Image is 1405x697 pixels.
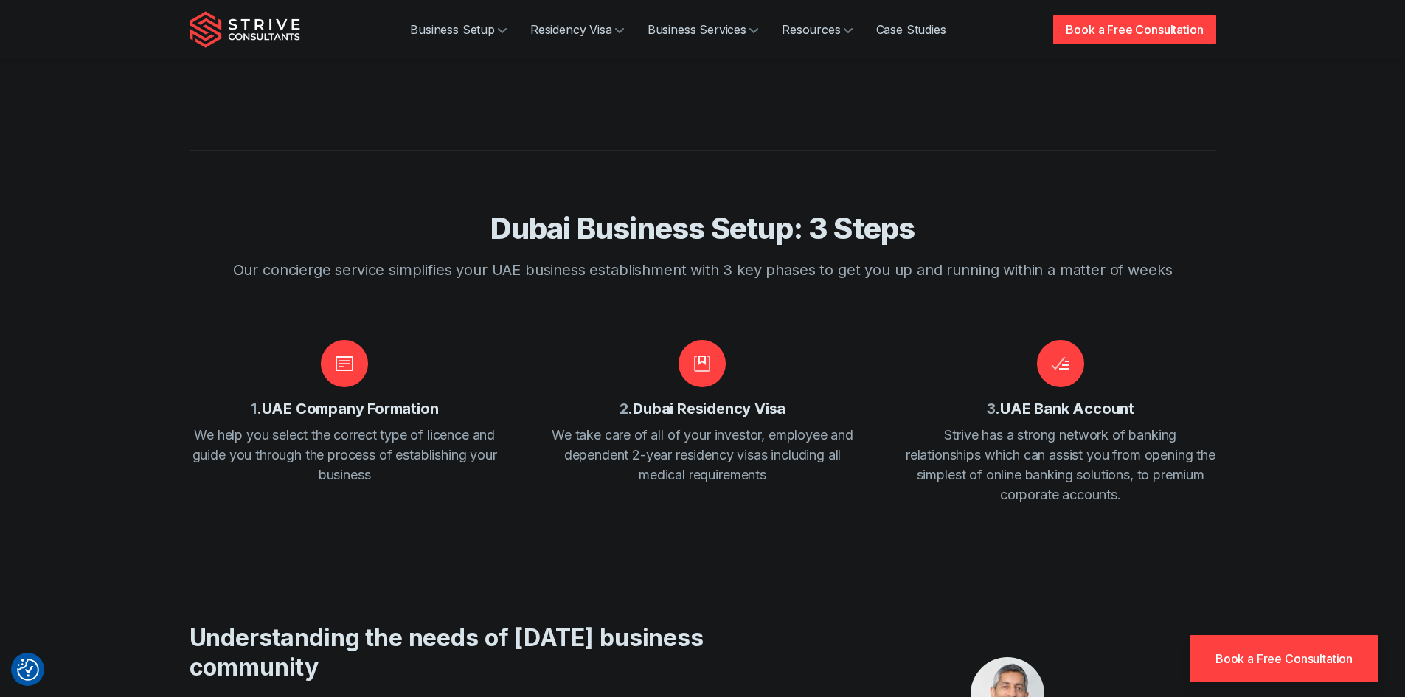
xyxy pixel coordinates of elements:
span: 3 [987,400,996,417]
a: Business Setup [398,15,518,44]
h2: Dubai Business Setup: 3 Steps [231,210,1175,247]
a: Book a Free Consultation [1053,15,1215,44]
h3: . UAE Company Formation [251,399,438,420]
p: We take care of all of your investor, employee and dependent 2-year residency visas including all... [547,425,858,485]
h2: Understanding the needs of [DATE] business community [190,623,734,682]
img: Revisit consent button [17,659,39,681]
p: Our concierge service simplifies your UAE business establishment with 3 key phases to get you up ... [231,259,1175,281]
p: Strive has a strong network of banking relationships which can assist you from opening the simple... [905,425,1215,504]
a: Business Services [636,15,770,44]
span: 2 [620,400,628,417]
h4: . UAE Bank Account [987,399,1134,420]
img: Strive Consultants [190,11,300,48]
a: Case Studies [864,15,958,44]
h4: . Dubai Residency Visa [620,399,786,420]
button: Consent Preferences [17,659,39,681]
span: 1 [251,400,257,417]
p: We help you select the correct type of licence and guide you through the process of establishing ... [190,425,500,485]
a: Residency Visa [518,15,636,44]
a: Resources [770,15,864,44]
a: Book a Free Consultation [1190,635,1378,682]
